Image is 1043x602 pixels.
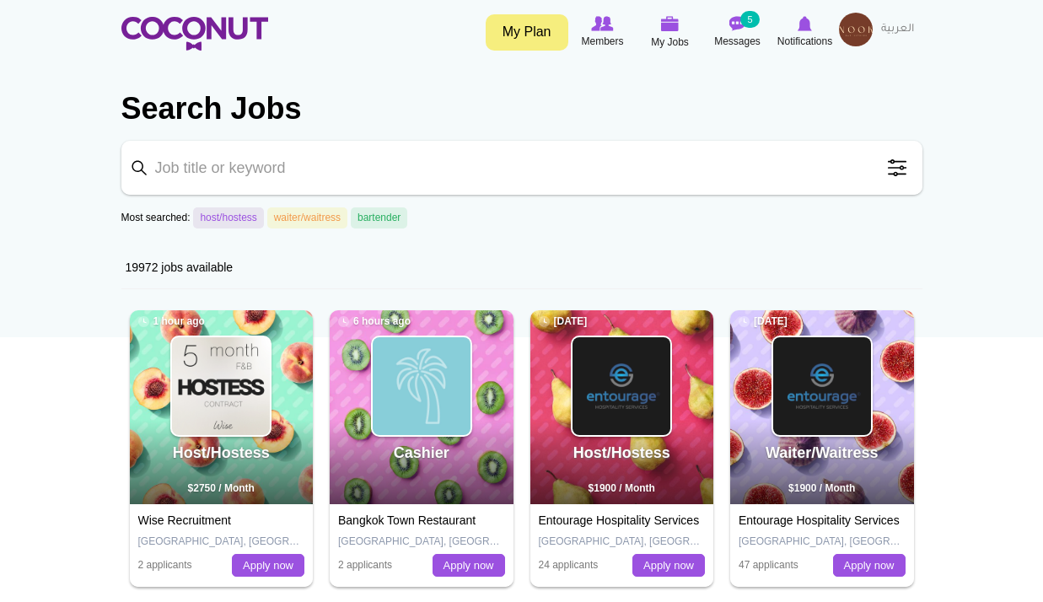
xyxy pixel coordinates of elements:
p: [GEOGRAPHIC_DATA], [GEOGRAPHIC_DATA] [338,535,505,549]
span: 24 applicants [539,559,599,571]
label: Most searched: [121,211,191,225]
a: Host/Hostess [573,444,670,461]
a: Apply now [232,554,304,578]
a: My Plan [486,14,568,51]
a: Host/Hostess [173,444,270,461]
span: 1 hour ago [138,314,205,329]
p: [GEOGRAPHIC_DATA], [GEOGRAPHIC_DATA] [539,535,706,549]
a: العربية [873,13,922,46]
a: Messages Messages 5 [704,13,771,51]
h2: Search Jobs [121,89,922,129]
span: 47 applicants [739,559,798,571]
a: host/hostess [193,207,263,228]
img: Messages [729,16,746,31]
img: Entourage Hospitality Services [773,337,871,435]
a: Browse Members Members [569,13,637,51]
span: $2750 / Month [188,482,255,494]
img: Browse Members [591,16,613,31]
div: 19972 jobs available [121,246,922,289]
a: Apply now [833,554,906,578]
span: My Jobs [651,34,689,51]
span: $1900 / Month [589,482,655,494]
a: Cashier [394,444,449,461]
input: Job title or keyword [121,141,922,195]
img: Home [121,17,268,51]
a: Bangkok Town Restaurant [338,513,476,527]
span: [DATE] [539,314,588,329]
a: Entourage Hospitality Services [539,513,700,527]
span: 2 applicants [338,559,392,571]
img: Entourage Hospitality Services [573,337,670,435]
a: Notifications Notifications [771,13,839,51]
span: Messages [714,33,761,50]
a: waiter/waitress [267,207,347,228]
span: 6 hours ago [338,314,411,329]
a: Entourage Hospitality Services [739,513,900,527]
a: My Jobs My Jobs [637,13,704,52]
a: Apply now [632,554,705,578]
a: bartender [351,207,407,228]
small: 5 [740,11,759,28]
span: $1900 / Month [788,482,855,494]
span: 2 applicants [138,559,192,571]
span: [DATE] [739,314,788,329]
span: Members [581,33,623,50]
a: Apply now [433,554,505,578]
img: Notifications [798,16,812,31]
p: [GEOGRAPHIC_DATA], [GEOGRAPHIC_DATA] [739,535,906,549]
img: My Jobs [661,16,680,31]
a: Wise Recruitment [138,513,231,527]
img: Watermelon Ecosystem [373,337,470,435]
p: [GEOGRAPHIC_DATA], [GEOGRAPHIC_DATA] [138,535,305,549]
span: Notifications [777,33,832,50]
a: Waiter/Waitress [766,444,879,461]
